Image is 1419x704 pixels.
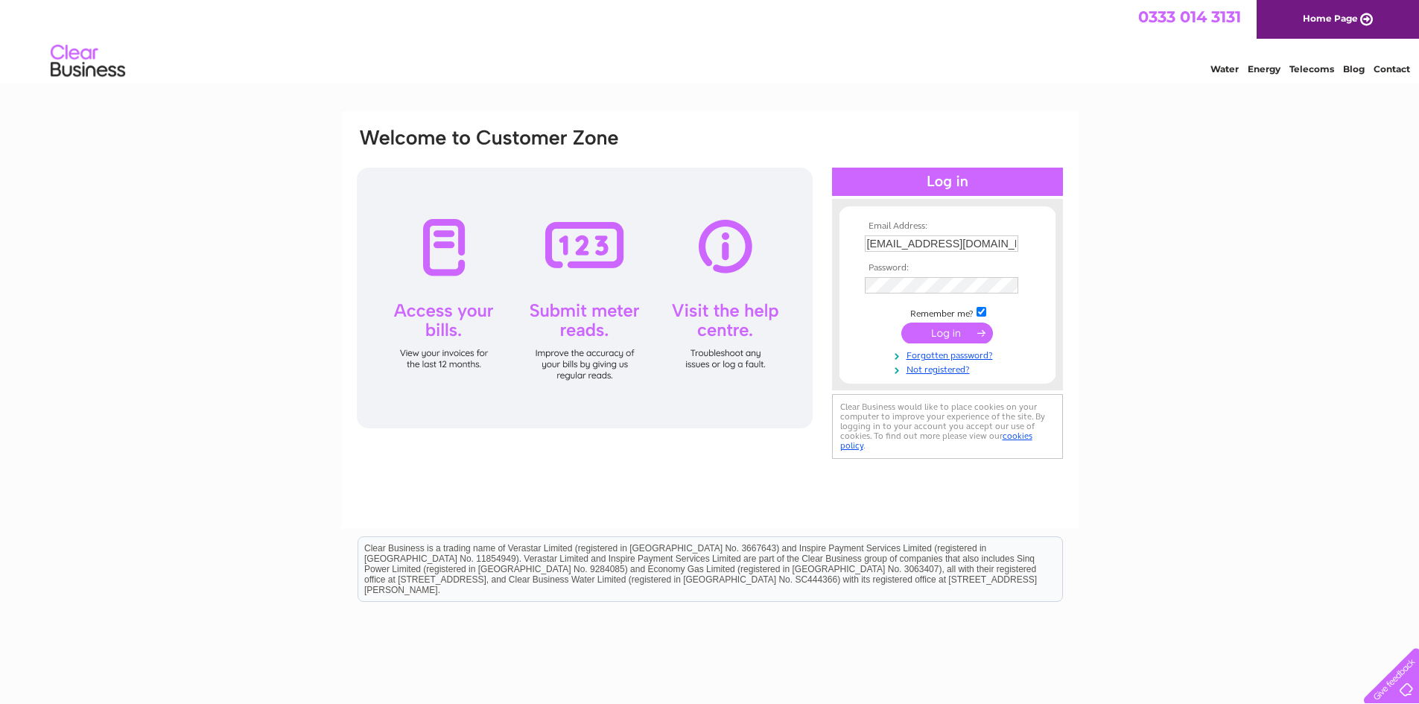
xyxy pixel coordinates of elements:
[865,347,1034,361] a: Forgotten password?
[358,8,1062,72] div: Clear Business is a trading name of Verastar Limited (registered in [GEOGRAPHIC_DATA] No. 3667643...
[1374,63,1410,74] a: Contact
[861,305,1034,320] td: Remember me?
[1138,7,1241,26] a: 0333 014 3131
[861,221,1034,232] th: Email Address:
[840,431,1032,451] a: cookies policy
[1289,63,1334,74] a: Telecoms
[832,394,1063,459] div: Clear Business would like to place cookies on your computer to improve your experience of the sit...
[901,323,993,343] input: Submit
[1210,63,1239,74] a: Water
[50,39,126,84] img: logo.png
[1343,63,1365,74] a: Blog
[865,361,1034,375] a: Not registered?
[1248,63,1280,74] a: Energy
[861,263,1034,273] th: Password:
